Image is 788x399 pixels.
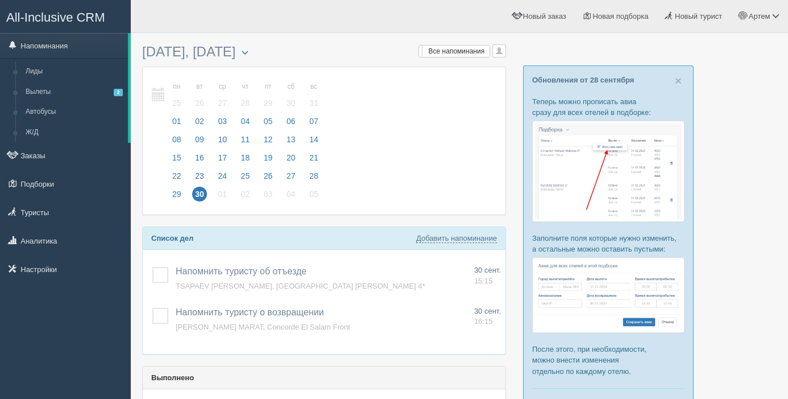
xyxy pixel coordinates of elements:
[235,151,256,170] a: 18
[189,115,210,133] a: 02
[280,133,302,151] a: 13
[284,114,298,129] span: 06
[176,307,324,317] span: Напомнить туристу о возвращении
[532,96,685,118] p: Теперь можно прописать авиа сразу для всех отелей в подборке:
[416,234,497,243] a: Добавить напоминание
[169,132,184,147] span: 08
[189,133,210,151] a: 09
[211,188,233,206] a: 01
[258,115,279,133] a: 05
[675,74,682,87] span: ×
[1,1,130,32] a: All-Inclusive CRM
[166,151,188,170] a: 15
[474,266,501,274] span: 30 сент.
[176,323,350,331] a: [PERSON_NAME] MARAT, Concorde El Salam Front
[192,132,207,147] span: 09
[176,266,306,276] span: Напомнить туристу об отъезде
[189,188,210,206] a: 30
[169,114,184,129] span: 01
[284,82,298,92] small: сб
[211,76,233,115] a: ср 27
[215,114,230,129] span: 03
[215,168,230,183] span: 24
[151,373,194,382] b: Выполнено
[258,133,279,151] a: 12
[284,96,298,110] span: 30
[235,170,256,188] a: 25
[284,150,298,165] span: 20
[261,187,276,201] span: 03
[169,150,184,165] span: 15
[474,265,501,286] a: 30 сент. 15:15
[189,170,210,188] a: 23
[306,168,321,183] span: 28
[280,151,302,170] a: 20
[303,133,322,151] a: 14
[169,168,184,183] span: 22
[192,168,207,183] span: 23
[280,76,302,115] a: сб 30
[238,114,253,129] span: 04
[211,115,233,133] a: 03
[176,282,425,290] span: TSAPAEV [PERSON_NAME], [GEOGRAPHIC_DATA] [PERSON_NAME] 4*
[749,12,770,20] span: Артем
[474,277,493,285] span: 15:15
[20,82,128,102] a: Вылеты2
[20,102,128,122] a: Автобусы
[675,12,722,20] span: Новый турист
[235,76,256,115] a: чт 28
[169,96,184,110] span: 25
[306,187,321,201] span: 05
[166,170,188,188] a: 22
[261,168,276,183] span: 26
[235,115,256,133] a: 04
[306,132,321,147] span: 14
[166,133,188,151] a: 08
[238,96,253,110] span: 28
[235,188,256,206] a: 02
[258,170,279,188] a: 26
[306,114,321,129] span: 07
[215,187,230,201] span: 01
[532,344,685,376] p: После этого, при необходимости, можно внести изменения отдельно по каждому отелю.
[192,150,207,165] span: 16
[592,12,648,20] span: Новая подборка
[215,96,230,110] span: 27
[261,114,276,129] span: 05
[192,82,207,92] small: вт
[261,132,276,147] span: 12
[238,150,253,165] span: 18
[675,75,682,87] button: Close
[284,187,298,201] span: 04
[215,82,230,92] small: ср
[280,170,302,188] a: 27
[532,257,685,333] img: %D0%BF%D0%BE%D0%B4%D0%B1%D0%BE%D1%80%D0%BA%D0%B0-%D0%B0%D0%B2%D0%B8%D0%B0-2-%D1%81%D1%80%D0%BC-%D...
[215,132,230,147] span: 10
[429,47,485,55] span: Все напоминания
[280,188,302,206] a: 04
[211,133,233,151] a: 10
[258,188,279,206] a: 03
[211,170,233,188] a: 24
[169,187,184,201] span: 29
[215,150,230,165] span: 17
[142,44,506,61] h3: [DATE], [DATE]
[151,234,193,242] b: Список дел
[280,115,302,133] a: 06
[189,76,210,115] a: вт 26
[261,96,276,110] span: 29
[235,133,256,151] a: 11
[211,151,233,170] a: 17
[474,317,493,326] span: 16:15
[6,10,105,24] span: All-Inclusive CRM
[114,89,123,96] span: 2
[169,82,184,92] small: пн
[20,122,128,143] a: Ж/Д
[258,76,279,115] a: пт 29
[303,170,322,188] a: 28
[238,187,253,201] span: 02
[474,307,501,315] span: 30 сент.
[192,114,207,129] span: 02
[532,76,634,84] a: Обновления от 28 сентября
